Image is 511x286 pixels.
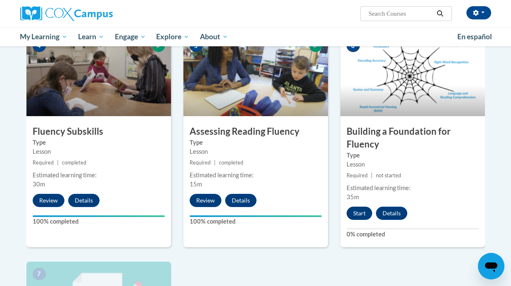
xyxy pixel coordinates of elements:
[457,32,492,41] span: En español
[115,32,146,42] span: Engage
[371,172,373,179] span: |
[478,253,504,279] iframe: Button to launch messaging window
[347,230,479,239] label: 0% completed
[26,125,171,138] h3: Fluency Subskills
[219,160,243,166] span: completed
[62,160,86,166] span: completed
[190,147,322,156] div: Lesson
[190,160,211,166] span: Required
[347,151,479,160] label: Type
[340,125,485,151] h3: Building a Foundation for Fluency
[347,184,479,193] div: Estimated learning time:
[434,9,446,19] button: Search
[195,27,233,46] a: About
[15,27,73,46] a: My Learning
[33,268,46,280] span: 7
[151,27,195,46] a: Explore
[14,27,497,46] div: Main menu
[109,27,151,46] a: Engage
[466,6,491,19] button: Account Settings
[214,160,216,166] span: |
[156,32,189,42] span: Explore
[57,160,59,166] span: |
[33,194,64,207] button: Review
[190,138,322,147] label: Type
[33,171,165,180] div: Estimated learning time:
[33,138,165,147] label: Type
[368,9,434,19] input: Search Courses
[190,217,322,226] label: 100% completed
[20,6,169,21] a: Cox Campus
[78,32,104,42] span: Learn
[33,215,165,217] div: Your progress
[190,181,202,188] span: 15m
[376,207,407,220] button: Details
[225,194,257,207] button: Details
[347,193,359,200] span: 35m
[33,160,54,166] span: Required
[347,207,372,220] button: Start
[340,33,485,116] img: Course Image
[190,194,221,207] button: Review
[376,172,401,179] span: not started
[190,215,322,217] div: Your progress
[183,125,328,138] h3: Assessing Reading Fluency
[347,160,479,169] div: Lesson
[26,33,171,116] img: Course Image
[73,27,109,46] a: Learn
[33,181,45,188] span: 30m
[20,32,67,42] span: My Learning
[68,194,100,207] button: Details
[33,147,165,156] div: Lesson
[452,28,497,45] a: En español
[200,32,228,42] span: About
[183,33,328,116] img: Course Image
[20,6,113,21] img: Cox Campus
[347,172,368,179] span: Required
[33,217,165,226] label: 100% completed
[190,171,322,180] div: Estimated learning time:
